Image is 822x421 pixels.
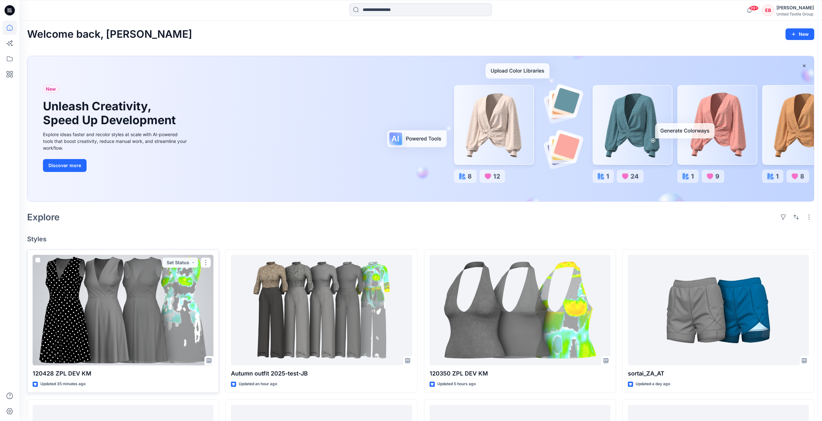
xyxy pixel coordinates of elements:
[776,4,814,12] div: [PERSON_NAME]
[46,85,56,93] span: New
[636,381,670,387] p: Updated a day ago
[776,12,814,16] div: United Textile Group
[27,212,60,222] h2: Explore
[628,255,809,366] a: sortai_ZA_AT
[430,369,610,378] p: 120350 ZPL DEV KM
[231,255,412,366] a: Autumn outfit 2025-test-JB
[43,159,188,172] a: Discover more
[231,369,412,378] p: Autumn outfit 2025-test-JB
[437,381,476,387] p: Updated 5 hours ago
[40,381,86,387] p: Updated 35 minutes ago
[628,369,809,378] p: sortai_ZA_AT
[430,255,610,366] a: 120350 ZPL DEV KM
[27,28,192,40] h2: Welcome back, [PERSON_NAME]
[43,131,188,151] div: Explore ideas faster and recolor styles at scale with AI-powered tools that boost creativity, red...
[786,28,814,40] button: New
[33,369,213,378] p: 120428 ZPL DEV KM
[43,159,87,172] button: Discover more
[33,255,213,366] a: 120428 ZPL DEV KM
[27,235,814,243] h4: Styles
[762,5,774,16] div: EB
[43,99,179,127] h1: Unleash Creativity, Speed Up Development
[239,381,277,387] p: Updated an hour ago
[749,5,759,11] span: 99+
